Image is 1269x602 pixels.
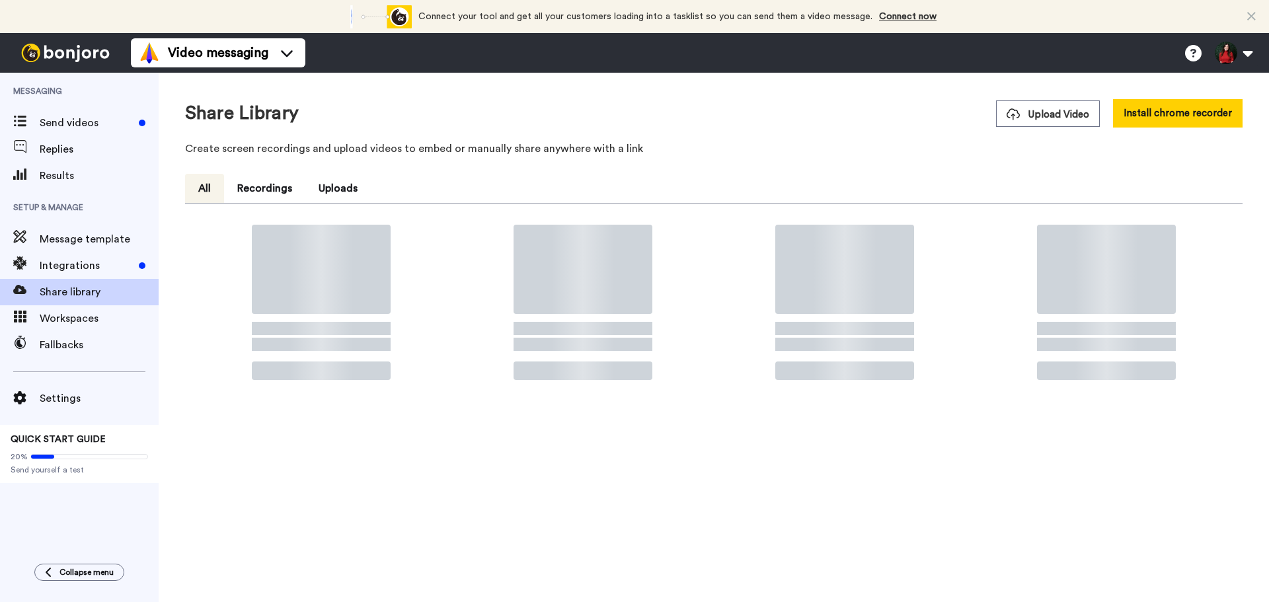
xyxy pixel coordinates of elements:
span: Settings [40,391,159,406]
span: Video messaging [168,44,268,62]
span: Replies [40,141,159,157]
h1: Share Library [185,103,299,124]
img: vm-color.svg [139,42,160,63]
span: Integrations [40,258,134,274]
span: Send yourself a test [11,465,148,475]
span: Results [40,168,159,184]
span: Connect your tool and get all your customers loading into a tasklist so you can send them a video... [418,12,872,21]
span: Fallbacks [40,337,159,353]
span: Workspaces [40,311,159,326]
span: 20% [11,451,28,462]
span: Message template [40,231,159,247]
button: Collapse menu [34,564,124,581]
span: Upload Video [1007,108,1089,122]
span: Send videos [40,115,134,131]
span: QUICK START GUIDE [11,435,106,444]
button: All [185,174,224,203]
button: Uploads [305,174,371,203]
button: Install chrome recorder [1113,99,1243,128]
span: Collapse menu [59,567,114,578]
p: Create screen recordings and upload videos to embed or manually share anywhere with a link [185,141,1243,157]
img: bj-logo-header-white.svg [16,44,115,62]
button: Recordings [224,174,305,203]
span: Share library [40,284,159,300]
a: Connect now [879,12,937,21]
div: animation [339,5,412,28]
button: Upload Video [996,100,1100,127]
